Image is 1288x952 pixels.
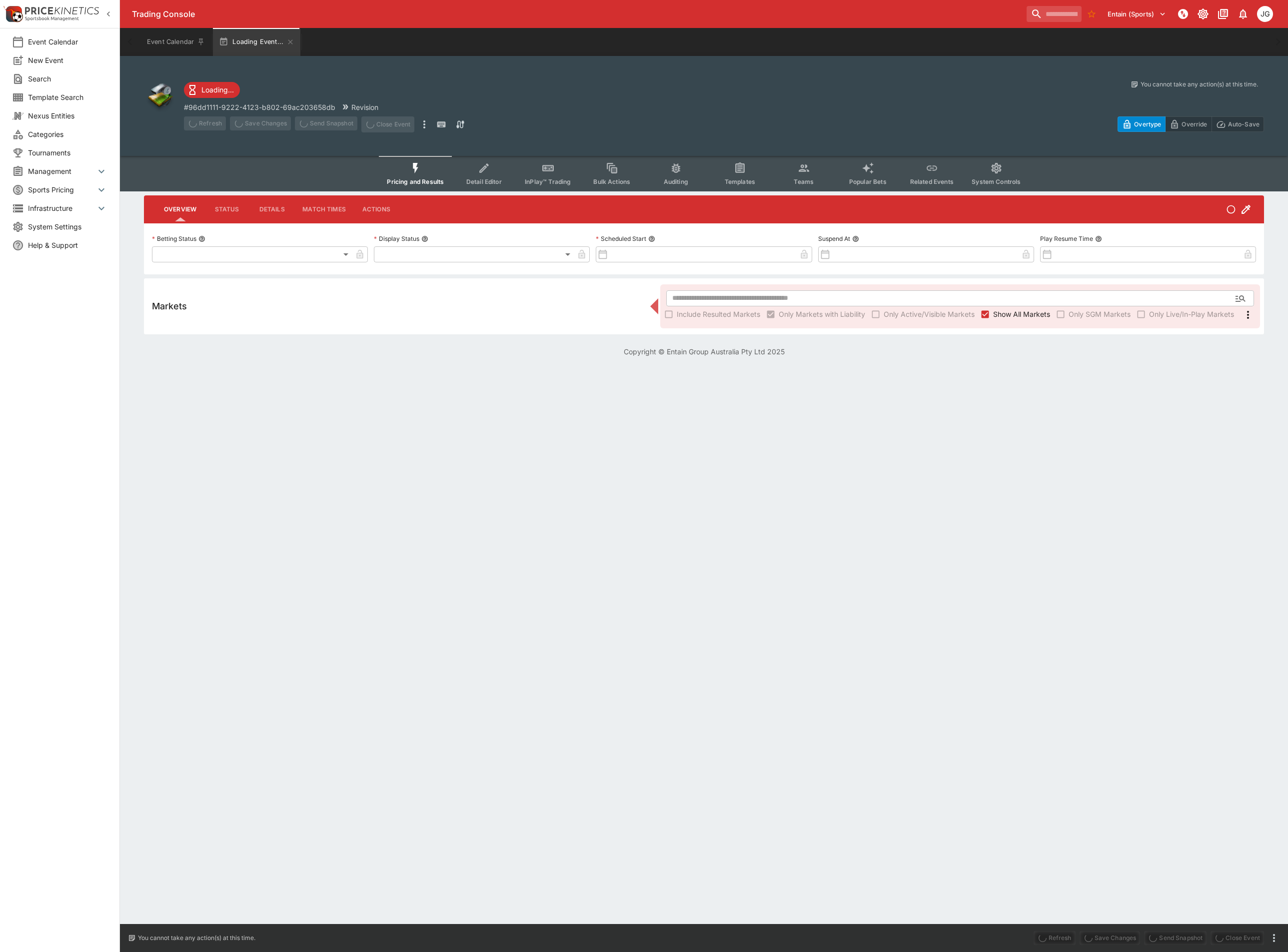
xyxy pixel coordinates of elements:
[138,934,255,943] p: You cannot take any action(s) at this time.
[198,235,205,242] button: Betting Status
[1242,309,1254,321] svg: More
[120,346,1288,357] p: Copyright © Entain Group Australia Pty Ltd 2025
[28,55,107,65] span: New Event
[593,178,630,185] span: Bulk Actions
[1228,119,1260,129] p: Auto-Save
[28,92,107,102] span: Template Search
[972,178,1021,185] span: System Controls
[1194,5,1212,23] button: Toggle light/dark mode
[1040,234,1093,243] p: Play Resume Time
[1095,235,1102,242] button: Play Resume Time
[993,309,1050,319] span: Show All Markets
[152,300,187,312] h5: Markets
[374,234,419,243] p: Display Status
[648,235,655,242] button: Scheduled Start
[852,235,859,242] button: Suspend At
[28,73,107,84] span: Search
[1232,289,1250,307] button: Open
[1084,6,1100,22] button: No Bookmarks
[1118,116,1264,132] div: Start From
[25,7,99,14] img: PriceKinetics
[28,184,95,195] span: Sports Pricing
[3,4,23,24] img: PriceKinetics Logo
[1254,3,1276,25] button: James Gordon
[1165,116,1212,132] button: Override
[1134,119,1161,129] p: Overtype
[351,102,378,112] p: Revision
[249,197,294,221] button: Details
[1141,80,1258,89] p: You cannot take any action(s) at this time.
[204,197,249,221] button: Status
[1174,5,1192,23] button: NOT Connected to PK
[294,197,354,221] button: Match Times
[1257,6,1273,22] div: James Gordon
[28,221,107,232] span: System Settings
[664,178,688,185] span: Auditing
[132,9,1023,19] div: Trading Console
[354,197,399,221] button: Actions
[910,178,954,185] span: Related Events
[28,110,107,121] span: Nexus Entities
[677,309,760,319] span: Include Resulted Markets
[28,129,107,139] span: Categories
[213,28,300,56] button: Loading Event...
[387,178,444,185] span: Pricing and Results
[421,235,428,242] button: Display Status
[379,156,1029,191] div: Event type filters
[466,178,502,185] span: Detail Editor
[596,234,646,243] p: Scheduled Start
[152,234,196,243] p: Betting Status
[1182,119,1207,129] p: Override
[1214,5,1232,23] button: Documentation
[28,203,95,213] span: Infrastructure
[156,197,204,221] button: Overview
[28,36,107,47] span: Event Calendar
[1268,932,1280,944] button: more
[725,178,755,185] span: Templates
[144,80,176,112] img: other.png
[1149,309,1234,319] span: Only Live/In-Play Markets
[28,166,95,176] span: Management
[184,102,335,112] p: Copy To Clipboard
[818,234,850,243] p: Suspend At
[1234,5,1252,23] button: Notifications
[1212,116,1264,132] button: Auto-Save
[525,178,571,185] span: InPlay™ Trading
[418,116,430,132] button: more
[25,16,79,21] img: Sportsbook Management
[779,309,865,319] span: Only Markets with Liability
[849,178,887,185] span: Popular Bets
[1118,116,1166,132] button: Overtype
[884,309,975,319] span: Only Active/Visible Markets
[28,240,107,250] span: Help & Support
[1069,309,1131,319] span: Only SGM Markets
[1102,6,1172,22] button: Select Tenant
[28,147,107,158] span: Tournaments
[794,178,814,185] span: Teams
[141,28,211,56] button: Event Calendar
[1027,6,1082,22] input: search
[201,84,234,95] p: Loading...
